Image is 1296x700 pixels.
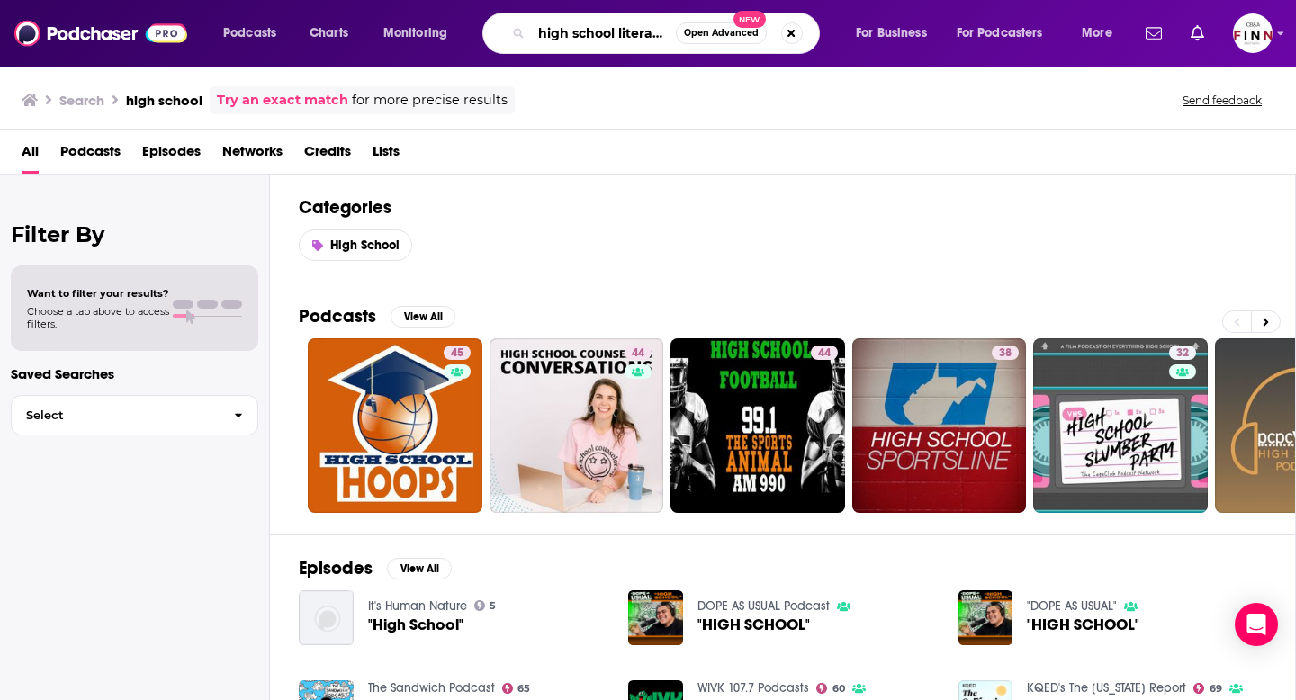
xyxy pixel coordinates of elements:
img: User Profile [1233,13,1273,53]
span: 69 [1210,685,1222,693]
button: View All [387,558,452,579]
h3: high school [126,92,202,109]
img: Podchaser - Follow, Share and Rate Podcasts [14,16,187,50]
button: open menu [1069,19,1135,48]
button: open menu [371,19,471,48]
button: Open AdvancedNew [676,22,767,44]
a: "High School" [368,617,463,633]
a: 5 [474,600,497,611]
a: PodcastsView All [299,305,455,328]
span: 65 [517,685,530,693]
span: New [733,11,766,28]
a: EpisodesView All [299,557,452,579]
span: for more precise results [352,90,508,111]
a: 60 [816,683,845,694]
span: 44 [632,345,644,363]
button: open menu [211,19,300,48]
a: The Sandwich Podcast [368,680,495,696]
img: "HIGH SCHOOL" [958,590,1013,645]
img: "High School" [299,590,354,645]
h2: Episodes [299,557,373,579]
a: 38 [992,346,1019,360]
input: Search podcasts, credits, & more... [532,19,676,48]
a: Networks [222,137,283,174]
a: It's Human Nature [368,598,467,614]
a: Lists [373,137,400,174]
a: WIVK 107.7 Podcasts [697,680,809,696]
a: 32 [1169,346,1196,360]
span: 44 [818,345,831,363]
button: Show profile menu [1233,13,1273,53]
a: Credits [304,137,351,174]
a: High School [299,229,412,261]
button: Send feedback [1177,93,1267,108]
h2: Filter By [11,221,258,247]
a: Podcasts [60,137,121,174]
span: Monitoring [383,21,447,46]
p: Saved Searches [11,365,258,382]
span: 45 [451,345,463,363]
a: Try an exact match [217,90,348,111]
span: 5 [490,602,496,610]
a: "HIGH SCHOOL" [1027,617,1139,633]
span: Choose a tab above to access filters. [27,305,169,330]
a: Show notifications dropdown [1138,18,1169,49]
span: Open Advanced [684,29,759,38]
span: For Business [856,21,927,46]
button: Select [11,395,258,435]
a: 69 [1193,683,1222,694]
div: Open Intercom Messenger [1235,603,1278,646]
a: 65 [502,683,531,694]
span: 38 [999,345,1012,363]
h3: Search [59,92,104,109]
img: "HIGH SCHOOL" [628,590,683,645]
a: DOPE AS USUAL Podcast [697,598,830,614]
a: KQED's The California Report [1027,680,1186,696]
a: 38 [852,338,1027,513]
span: 60 [832,685,845,693]
a: 45 [308,338,482,513]
a: Episodes [142,137,201,174]
a: 32 [1033,338,1208,513]
a: All [22,137,39,174]
a: 44 [625,346,652,360]
span: 32 [1176,345,1189,363]
a: 45 [444,346,471,360]
h2: Podcasts [299,305,376,328]
span: More [1082,21,1112,46]
a: 44 [670,338,845,513]
button: View All [391,306,455,328]
a: "DOPE AS USUAL" [1027,598,1117,614]
button: open menu [945,19,1069,48]
span: Podcasts [223,21,276,46]
a: 44 [490,338,664,513]
span: High School [330,238,400,253]
span: For Podcasters [957,21,1043,46]
div: Search podcasts, credits, & more... [499,13,837,54]
span: Want to filter your results? [27,287,169,300]
a: 44 [811,346,838,360]
a: Show notifications dropdown [1183,18,1211,49]
button: open menu [843,19,949,48]
a: "HIGH SCHOOL" [697,617,810,633]
span: Logged in as FINNMadison [1233,13,1273,53]
h2: Categories [299,196,1266,219]
a: Charts [298,19,359,48]
span: Charts [310,21,348,46]
span: Select [12,409,220,421]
